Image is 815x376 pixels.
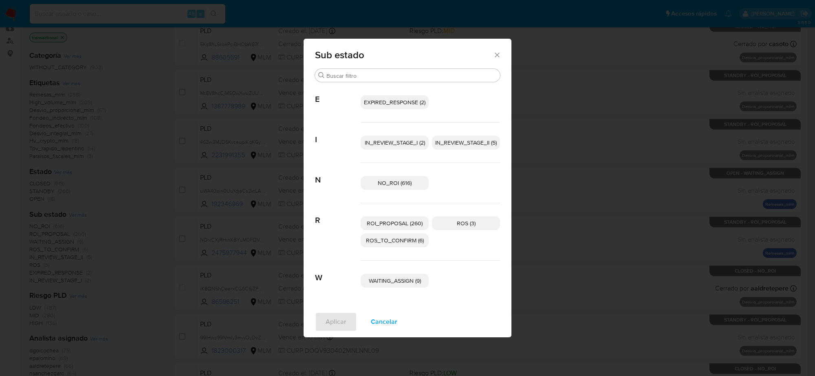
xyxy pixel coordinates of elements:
[315,123,361,145] span: I
[371,313,397,331] span: Cancelar
[361,176,429,190] div: NO_ROI (616)
[361,136,429,150] div: IN_REVIEW_STAGE_I (2)
[367,219,423,227] span: ROI_PROPOSAL (260)
[378,179,412,187] span: NO_ROI (616)
[318,72,325,79] button: Buscar
[315,50,493,60] span: Sub estado
[457,219,476,227] span: ROS (3)
[493,51,500,58] button: Cerrar
[432,136,500,150] div: IN_REVIEW_STAGE_II (5)
[366,236,424,244] span: ROS_TO_CONFIRM (6)
[361,233,429,247] div: ROS_TO_CONFIRM (6)
[315,203,361,225] span: R
[432,216,500,230] div: ROS (3)
[364,98,425,106] span: EXPIRED_RESPONSE (2)
[360,312,408,332] button: Cancelar
[315,163,361,185] span: N
[365,139,425,147] span: IN_REVIEW_STAGE_I (2)
[361,274,429,288] div: WAITING_ASSIGN (9)
[435,139,497,147] span: IN_REVIEW_STAGE_II (5)
[361,216,429,230] div: ROI_PROPOSAL (260)
[369,277,421,285] span: WAITING_ASSIGN (9)
[361,95,429,109] div: EXPIRED_RESPONSE (2)
[315,261,361,283] span: W
[326,72,497,79] input: Buscar filtro
[315,82,361,104] span: E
